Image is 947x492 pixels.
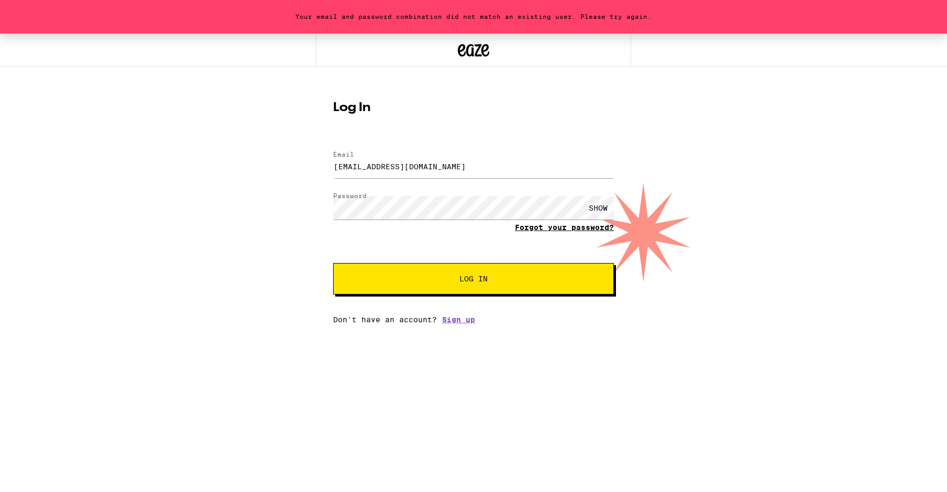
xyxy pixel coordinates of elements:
[6,7,75,16] span: Hi. Need any help?
[515,223,614,232] a: Forgot your password?
[442,315,475,324] a: Sign up
[333,263,614,294] button: Log In
[459,275,488,282] span: Log In
[333,151,354,158] label: Email
[333,155,614,178] input: Email
[333,102,614,114] h1: Log In
[333,192,367,199] label: Password
[333,315,614,324] div: Don't have an account?
[582,196,614,220] div: SHOW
